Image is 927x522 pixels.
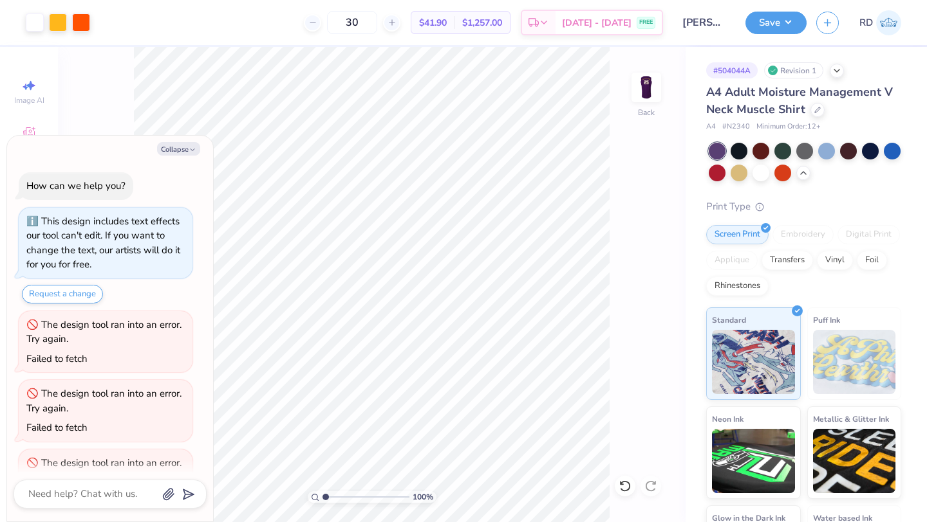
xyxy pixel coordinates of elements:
[712,429,795,493] img: Neon Ink
[26,318,182,346] div: The design tool ran into an error. Try again.
[14,95,44,105] span: Image AI
[745,12,807,34] button: Save
[838,225,900,244] div: Digital Print
[633,75,659,100] img: Back
[26,179,126,192] div: How can we help you?
[876,10,901,35] img: Ryan Donahue
[26,387,182,415] div: The design tool ran into an error. Try again.
[813,330,896,394] img: Puff Ink
[712,313,746,327] span: Standard
[26,352,88,365] div: Failed to fetch
[722,122,750,132] span: # N2340
[419,16,447,30] span: $41.90
[706,122,716,132] span: A4
[327,11,377,34] input: – –
[22,285,103,303] button: Request a change
[562,16,632,30] span: [DATE] - [DATE]
[859,15,873,30] span: RD
[26,421,88,434] div: Failed to fetch
[764,62,823,78] div: Revision 1
[859,10,901,35] a: RD
[756,122,821,132] span: Minimum Order: 12 +
[706,225,769,244] div: Screen Print
[706,62,758,78] div: # 504044A
[673,10,736,35] input: Untitled Design
[706,251,758,270] div: Applique
[706,199,901,214] div: Print Type
[817,251,853,270] div: Vinyl
[712,330,795,394] img: Standard
[813,412,889,426] span: Metallic & Glitter Ink
[762,251,813,270] div: Transfers
[706,84,893,117] span: A4 Adult Moisture Management V Neck Muscle Shirt
[638,107,655,118] div: Back
[462,16,502,30] span: $1,257.00
[857,251,887,270] div: Foil
[639,18,653,27] span: FREE
[813,429,896,493] img: Metallic & Glitter Ink
[26,215,180,271] div: This design includes text effects our tool can't edit. If you want to change the text, our artist...
[712,412,744,426] span: Neon Ink
[157,142,200,156] button: Collapse
[26,456,182,484] div: The design tool ran into an error. Try again.
[813,313,840,327] span: Puff Ink
[413,491,433,503] span: 100 %
[706,276,769,296] div: Rhinestones
[772,225,834,244] div: Embroidery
